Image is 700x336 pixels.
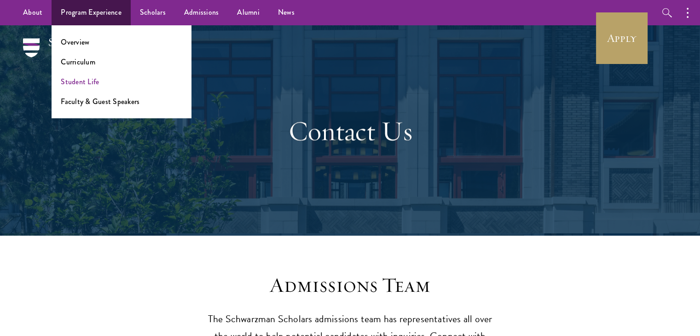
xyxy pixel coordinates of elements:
a: Overview [61,37,89,47]
h3: Admissions Team [208,272,493,298]
a: Faculty & Guest Speakers [61,96,139,107]
a: Student Life [61,76,99,87]
h1: Contact Us [191,114,509,147]
a: Apply [596,12,648,64]
a: Curriculum [61,57,95,67]
img: Schwarzman Scholars [23,38,120,70]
